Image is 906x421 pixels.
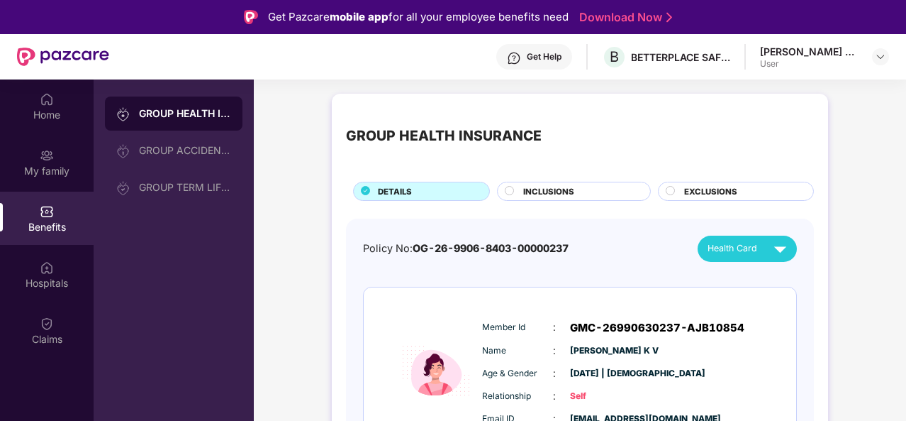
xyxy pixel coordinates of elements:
div: GROUP TERM LIFE INSURANCE [139,182,231,193]
img: New Pazcare Logo [17,48,109,66]
div: Policy No: [363,241,569,257]
span: INCLUSIONS [523,185,574,198]
span: Age & Gender [482,367,553,381]
span: Name [482,344,553,358]
div: GROUP ACCIDENTAL INSURANCE [139,145,231,156]
span: : [553,319,556,335]
img: svg+xml;base64,PHN2ZyBpZD0iRHJvcGRvd24tMzJ4MzIiIHhtbG5zPSJodHRwOi8vd3d3LnczLm9yZy8yMDAwL3N2ZyIgd2... [875,51,886,62]
img: svg+xml;base64,PHN2ZyB3aWR0aD0iMjAiIGhlaWdodD0iMjAiIHZpZXdCb3g9IjAgMCAyMCAyMCIgZmlsbD0ibm9uZSIgeG... [40,148,54,163]
span: [DATE] | [DEMOGRAPHIC_DATA] [570,367,641,381]
div: [PERSON_NAME] K V [760,45,859,58]
strong: mobile app [330,10,388,23]
img: svg+xml;base64,PHN2ZyBpZD0iSG9tZSIgeG1sbnM9Imh0dHA6Ly93d3cudzMub3JnLzIwMDAvc3ZnIiB3aWR0aD0iMjAiIG... [40,92,54,106]
span: [PERSON_NAME] K V [570,344,641,358]
img: Stroke [666,10,672,25]
img: svg+xml;base64,PHN2ZyB3aWR0aD0iMjAiIGhlaWdodD0iMjAiIHZpZXdCb3g9IjAgMCAyMCAyMCIgZmlsbD0ibm9uZSIgeG... [116,107,130,121]
span: Relationship [482,390,553,403]
img: svg+xml;base64,PHN2ZyBpZD0iSGVscC0zMngzMiIgeG1sbnM9Imh0dHA6Ly93d3cudzMub3JnLzIwMDAvc3ZnIiB3aWR0aD... [507,51,521,65]
span: DETAILS [378,185,412,198]
span: Health Card [708,241,757,256]
span: GMC-26990630237-AJB10854 [570,319,744,337]
img: Logo [244,10,258,24]
a: Download Now [579,10,668,25]
img: svg+xml;base64,PHN2ZyBpZD0iSG9zcGl0YWxzIiB4bWxucz0iaHR0cDovL3d3dy53My5vcmcvMjAwMC9zdmciIHdpZHRoPS... [40,261,54,275]
div: GROUP HEALTH INSURANCE [346,125,542,147]
span: Member Id [482,321,553,334]
img: svg+xml;base64,PHN2ZyBpZD0iQ2xhaW0iIHhtbG5zPSJodHRwOi8vd3d3LnczLm9yZy8yMDAwL3N2ZyIgd2lkdGg9IjIwIi... [40,317,54,331]
div: Get Help [527,51,561,62]
button: Health Card [698,236,797,262]
img: svg+xml;base64,PHN2ZyB4bWxucz0iaHR0cDovL3d3dy53My5vcmcvMjAwMC9zdmciIHZpZXdCb3g9IjAgMCAyNCAyNCIgd2... [768,236,793,261]
span: Self [570,390,641,403]
div: BETTERPLACE SAFETY SOLUTIONS PRIVATE LIMITED [631,50,730,64]
span: B [610,48,619,65]
img: svg+xml;base64,PHN2ZyB3aWR0aD0iMjAiIGhlaWdodD0iMjAiIHZpZXdCb3g9IjAgMCAyMCAyMCIgZmlsbD0ibm9uZSIgeG... [116,144,130,158]
span: OG-26-9906-8403-00000237 [413,242,569,254]
span: EXCLUSIONS [684,185,737,198]
img: svg+xml;base64,PHN2ZyBpZD0iQmVuZWZpdHMiIHhtbG5zPSJodHRwOi8vd3d3LnczLm9yZy8yMDAwL3N2ZyIgd2lkdGg9Ij... [40,204,54,219]
span: : [553,343,556,359]
span: : [553,388,556,404]
span: : [553,366,556,381]
img: svg+xml;base64,PHN2ZyB3aWR0aD0iMjAiIGhlaWdodD0iMjAiIHZpZXdCb3g9IjAgMCAyMCAyMCIgZmlsbD0ibm9uZSIgeG... [116,181,130,195]
div: GROUP HEALTH INSURANCE [139,106,231,121]
div: Get Pazcare for all your employee benefits need [268,9,569,26]
div: User [760,58,859,70]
